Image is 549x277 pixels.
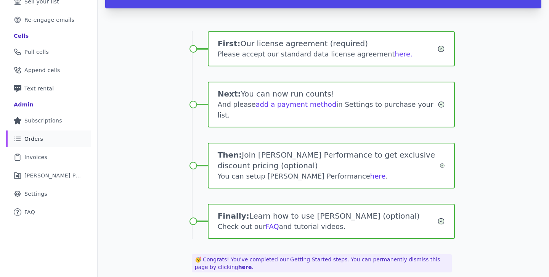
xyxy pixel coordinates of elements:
span: Finally: [218,211,249,221]
a: FAQ [266,222,279,230]
div: Admin [14,101,34,108]
div: You can setup [PERSON_NAME] Performance . [218,171,440,182]
h1: Join [PERSON_NAME] Performance to get exclusive discount pricing (optional) [218,150,440,171]
p: 🥳 Congrats! You've completed our Getting Started steps. You can permanently dismiss this page by ... [192,254,452,272]
a: Text rental [6,80,91,97]
span: Settings [24,190,47,198]
a: Re-engage emails [6,11,91,28]
span: FAQ [24,208,35,216]
span: First: [218,39,241,48]
a: Pull cells [6,43,91,60]
a: here [370,172,386,180]
span: Pull cells [24,48,49,56]
a: here [238,264,252,270]
a: Invoices [6,149,91,166]
a: Append cells [6,62,91,79]
a: Subscriptions [6,112,91,129]
span: Subscriptions [24,117,62,124]
div: And please in Settings to purchase your list. [218,99,438,121]
span: [PERSON_NAME] Performance [24,172,82,179]
span: Append cells [24,66,60,74]
a: Orders [6,130,91,147]
h1: Our license agreement (required) [218,38,438,49]
h1: You can now run counts! [218,89,438,99]
span: Text rental [24,85,54,92]
div: Please accept our standard data license agreement [218,49,438,60]
div: Check out our and tutorial videos. [218,221,438,232]
span: Next: [218,89,241,98]
span: Re-engage emails [24,16,74,24]
a: FAQ [6,204,91,221]
a: Settings [6,185,91,202]
span: Then: [218,150,242,159]
h1: Learn how to use [PERSON_NAME] (optional) [218,211,438,221]
a: [PERSON_NAME] Performance [6,167,91,184]
span: Orders [24,135,43,143]
a: add a payment method [256,100,337,108]
div: Cells [14,32,29,40]
span: Invoices [24,153,47,161]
